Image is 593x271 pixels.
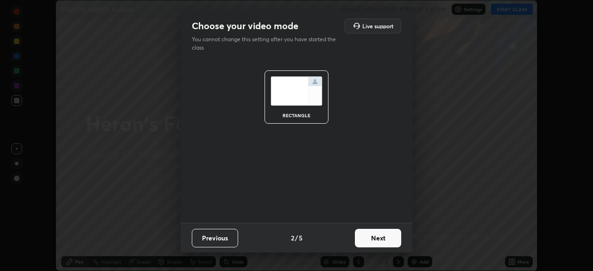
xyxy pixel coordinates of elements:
[362,23,393,29] h5: Live support
[291,233,294,243] h4: 2
[271,76,322,106] img: normalScreenIcon.ae25ed63.svg
[278,113,315,118] div: rectangle
[192,20,298,32] h2: Choose your video mode
[192,35,342,52] p: You cannot change this setting after you have started the class
[299,233,303,243] h4: 5
[192,229,238,247] button: Previous
[355,229,401,247] button: Next
[295,233,298,243] h4: /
